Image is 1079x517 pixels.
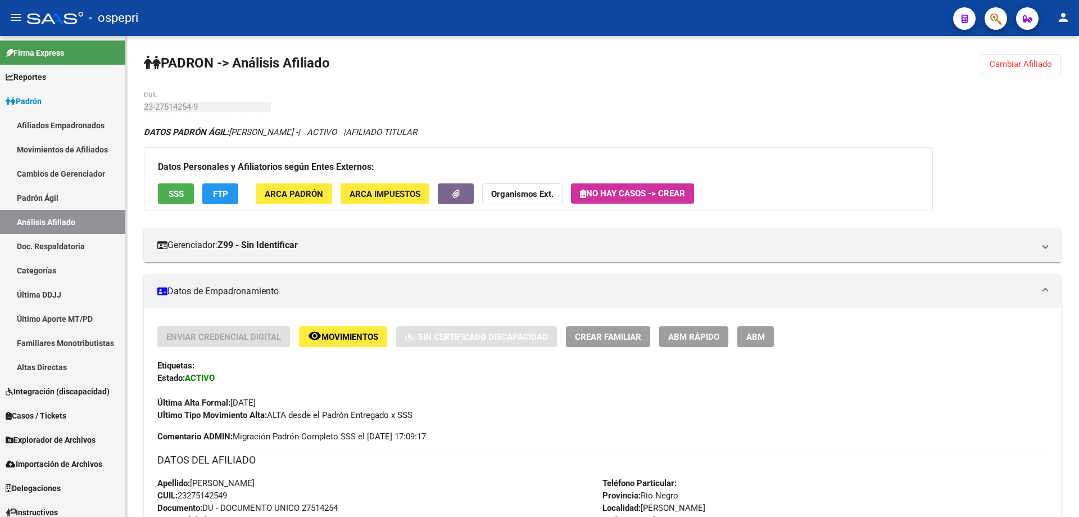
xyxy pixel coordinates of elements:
[157,398,230,408] strong: Última Alta Formal:
[6,95,42,107] span: Padrón
[157,430,426,443] span: Migración Padrón Completo SSS el [DATE] 17:09:17
[213,189,228,199] span: FTP
[299,326,387,347] button: Movimientos
[602,503,641,513] strong: Localidad:
[981,54,1061,74] button: Cambiar Afiliado
[144,127,298,137] span: [PERSON_NAME] -
[1041,479,1068,506] iframe: Intercom live chat
[491,189,554,199] strong: Organismos Ext.
[256,183,332,204] button: ARCA Padrón
[9,11,22,24] mat-icon: menu
[158,159,919,175] h3: Datos Personales y Afiliatorios según Entes Externos:
[157,431,233,442] strong: Comentario ADMIN:
[144,127,417,137] i: | ACTIVO |
[157,503,202,513] strong: Documento:
[144,275,1061,308] mat-expansion-panel-header: Datos de Empadronamiento
[157,478,255,488] span: [PERSON_NAME]
[157,373,185,383] strong: Estado:
[602,478,677,488] strong: Teléfono Particular:
[6,434,96,446] span: Explorador de Archivos
[418,332,548,342] span: Sin Certificado Discapacidad
[157,491,227,501] span: 23275142549
[157,452,1048,468] h3: DATOS DEL AFILIADO
[6,410,66,422] span: Casos / Tickets
[144,127,229,137] strong: DATOS PADRÓN ÁGIL:
[668,332,719,342] span: ABM Rápido
[6,71,46,83] span: Reportes
[157,285,1034,298] mat-panel-title: Datos de Empadronamiento
[157,491,178,501] strong: CUIL:
[6,47,64,59] span: Firma Express
[6,458,102,470] span: Importación de Archivos
[157,410,267,420] strong: Ultimo Tipo Movimiento Alta:
[185,373,215,383] strong: ACTIVO
[157,326,290,347] button: Enviar Credencial Digital
[6,385,110,398] span: Integración (discapacidad)
[396,326,557,347] button: Sin Certificado Discapacidad
[1057,11,1070,24] mat-icon: person
[265,189,323,199] span: ARCA Padrón
[350,189,420,199] span: ARCA Impuestos
[580,188,685,199] span: No hay casos -> Crear
[144,228,1061,262] mat-expansion-panel-header: Gerenciador:Z99 - Sin Identificar
[308,329,321,343] mat-icon: remove_red_eye
[737,326,774,347] button: ABM
[990,59,1052,69] span: Cambiar Afiliado
[746,332,765,342] span: ABM
[157,503,338,513] span: DU - DOCUMENTO UNICO 27514254
[321,332,378,342] span: Movimientos
[202,183,238,204] button: FTP
[158,183,194,204] button: SSS
[166,332,281,342] span: Enviar Credencial Digital
[217,239,298,251] strong: Z99 - Sin Identificar
[169,189,184,199] span: SSS
[6,482,61,494] span: Delegaciones
[566,326,650,347] button: Crear Familiar
[157,239,1034,251] mat-panel-title: Gerenciador:
[346,127,417,137] span: AFILIADO TITULAR
[157,478,190,488] strong: Apellido:
[157,398,256,408] span: [DATE]
[144,55,330,71] strong: PADRON -> Análisis Afiliado
[571,183,694,204] button: No hay casos -> Crear
[341,183,429,204] button: ARCA Impuestos
[575,332,641,342] span: Crear Familiar
[602,503,705,513] span: [PERSON_NAME]
[602,491,641,501] strong: Provincia:
[659,326,728,347] button: ABM Rápido
[602,491,678,501] span: Rio Negro
[482,183,563,204] button: Organismos Ext.
[89,6,138,30] span: - ospepri
[157,361,194,371] strong: Etiquetas:
[157,410,412,420] span: ALTA desde el Padrón Entregado x SSS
